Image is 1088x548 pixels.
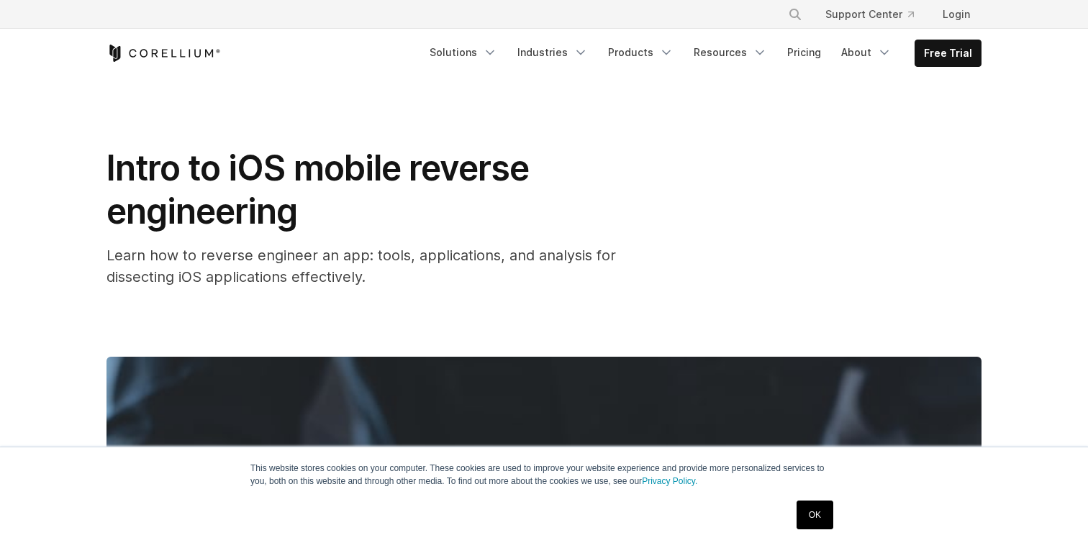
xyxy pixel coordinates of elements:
[509,40,597,65] a: Industries
[106,45,221,62] a: Corellium Home
[106,147,529,232] span: Intro to iOS mobile reverse engineering
[915,40,981,66] a: Free Trial
[642,476,697,486] a: Privacy Policy.
[685,40,776,65] a: Resources
[931,1,982,27] a: Login
[797,501,833,529] a: OK
[782,1,808,27] button: Search
[814,1,925,27] a: Support Center
[779,40,830,65] a: Pricing
[599,40,682,65] a: Products
[421,40,506,65] a: Solutions
[833,40,900,65] a: About
[106,247,616,286] span: Learn how to reverse engineer an app: tools, applications, and analysis for dissecting iOS applic...
[771,1,982,27] div: Navigation Menu
[250,462,838,488] p: This website stores cookies on your computer. These cookies are used to improve your website expe...
[421,40,982,67] div: Navigation Menu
